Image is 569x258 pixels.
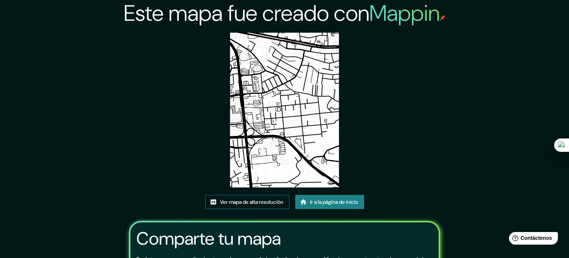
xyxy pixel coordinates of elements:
img: created-map [230,33,339,187]
font: Ver mapa de alta resolución [220,199,283,205]
font: Ir a la página de inicio [310,199,358,205]
a: Ver mapa de alta resolución [205,195,289,209]
a: Ir a la página de inicio [295,195,364,209]
iframe: Lanzador de widgets de ayuda [503,229,561,250]
font: Comparte tu mapa [136,227,281,250]
img: pin de mapeo [440,15,446,21]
